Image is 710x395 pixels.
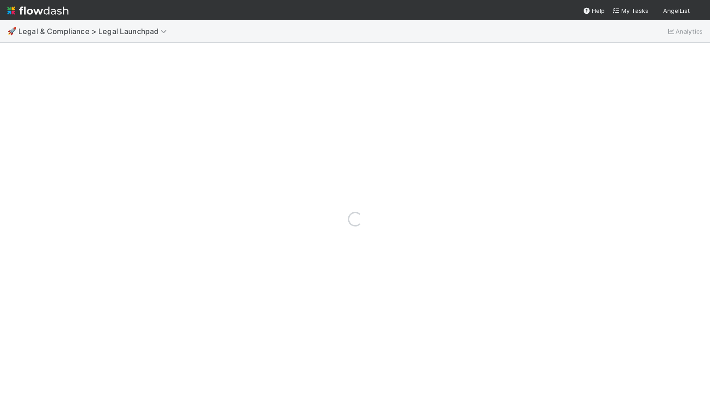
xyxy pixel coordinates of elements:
a: Analytics [666,26,703,37]
img: avatar_0b1dbcb8-f701-47e0-85bc-d79ccc0efe6c.png [693,6,703,16]
img: logo-inverted-e16ddd16eac7371096b0.svg [7,3,68,18]
span: Legal & Compliance > Legal Launchpad [18,27,171,36]
a: My Tasks [612,6,648,15]
span: My Tasks [612,7,648,14]
span: 🚀 [7,27,17,35]
span: AngelList [663,7,690,14]
div: Help [583,6,605,15]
